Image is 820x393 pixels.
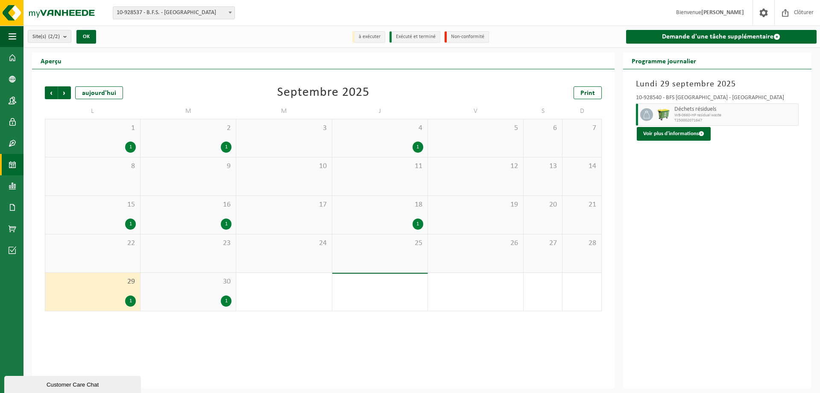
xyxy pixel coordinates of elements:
li: Exécuté et terminé [389,31,440,43]
span: 5 [432,124,519,133]
span: WB-0660-HP residual waste [674,113,796,118]
td: D [562,103,601,119]
span: 13 [528,162,558,171]
li: Non-conformité [445,31,489,43]
div: 1 [221,142,231,153]
span: T250002071647 [674,118,796,123]
span: Précédent [45,86,58,99]
span: 18 [337,200,423,210]
span: 9 [145,162,231,171]
span: 20 [528,200,558,210]
div: 1 [413,142,423,153]
span: 10-928537 - B.F.S. - WOLUWE-SAINT-PIERRE [113,6,235,19]
span: 10 [240,162,327,171]
td: M [141,103,236,119]
span: 7 [567,124,597,133]
div: aujourd'hui [75,86,123,99]
span: 30 [145,277,231,287]
span: 28 [567,239,597,248]
span: Site(s) [32,30,60,43]
button: Voir plus d'informations [637,127,711,141]
img: WB-0660-HPE-GN-50 [657,108,670,121]
div: 1 [221,219,231,230]
span: 27 [528,239,558,248]
li: à exécuter [352,31,385,43]
td: L [45,103,141,119]
span: 15 [50,200,136,210]
span: 19 [432,200,519,210]
span: 2 [145,124,231,133]
span: 4 [337,124,423,133]
span: 29 [50,277,136,287]
span: 24 [240,239,327,248]
button: Site(s)(2/2) [28,30,71,43]
span: 8 [50,162,136,171]
span: 17 [240,200,327,210]
span: 6 [528,124,558,133]
span: 26 [432,239,519,248]
span: Déchets résiduels [674,106,796,113]
span: Suivant [58,86,71,99]
span: 3 [240,124,327,133]
a: Print [574,86,602,99]
span: 16 [145,200,231,210]
div: Septembre 2025 [277,86,369,99]
td: V [428,103,524,119]
h3: Lundi 29 septembre 2025 [636,78,799,91]
span: 25 [337,239,423,248]
span: 12 [432,162,519,171]
span: Print [580,90,595,97]
strong: [PERSON_NAME] [701,9,744,16]
td: J [332,103,428,119]
span: 11 [337,162,423,171]
span: 14 [567,162,597,171]
button: OK [76,30,96,44]
span: 10-928537 - B.F.S. - WOLUWE-SAINT-PIERRE [113,7,234,19]
span: 21 [567,200,597,210]
div: 1 [125,142,136,153]
div: 1 [125,219,136,230]
td: S [524,103,562,119]
iframe: chat widget [4,374,143,393]
h2: Aperçu [32,52,70,69]
h2: Programme journalier [623,52,705,69]
div: 10-928540 - BFS [GEOGRAPHIC_DATA] - [GEOGRAPHIC_DATA] [636,95,799,103]
td: M [236,103,332,119]
span: 1 [50,124,136,133]
div: 1 [125,295,136,307]
div: 1 [413,219,423,230]
a: Demande d'une tâche supplémentaire [626,30,817,44]
count: (2/2) [48,34,60,39]
span: 22 [50,239,136,248]
div: 1 [221,295,231,307]
span: 23 [145,239,231,248]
